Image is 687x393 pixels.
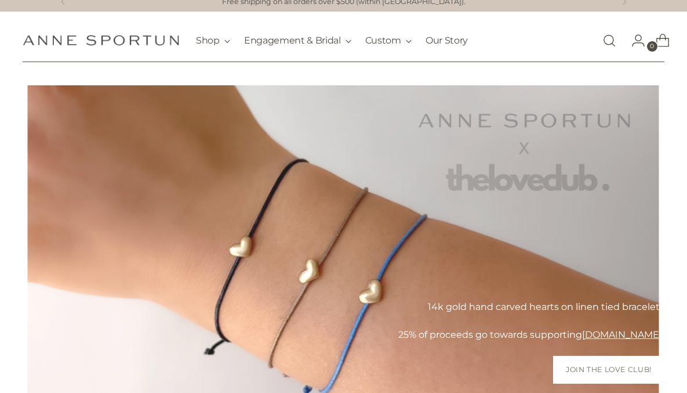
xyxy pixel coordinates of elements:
[553,356,664,384] a: Join the Love Club!
[23,35,179,46] a: Anne Sportun Fine Jewellery
[196,28,230,53] button: Shop
[647,41,657,52] span: 0
[365,28,412,53] button: Custom
[398,300,664,342] p: 14k gold hand carved hearts on linen tied bracelets 25% of proceeds go towards supporting
[244,28,351,53] button: Engagement & Bridal
[426,28,468,53] a: Our Story
[566,365,652,375] span: Join the Love Club!
[582,329,664,340] a: [DOMAIN_NAME]!
[598,29,621,52] a: Open search modal
[622,29,645,52] a: Go to the account page
[646,29,670,52] a: Open cart modal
